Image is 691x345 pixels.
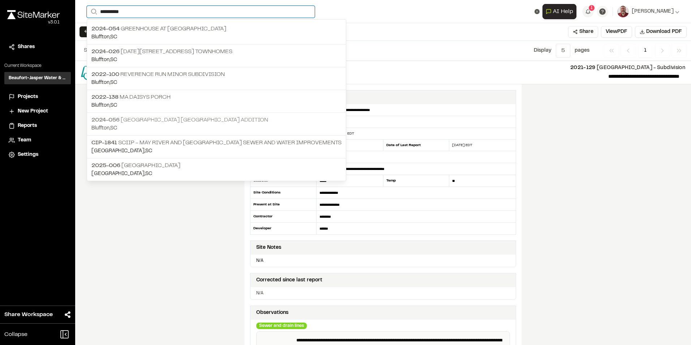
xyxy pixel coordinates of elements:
[4,330,27,339] span: Collapse
[153,64,685,72] p: [GEOGRAPHIC_DATA] - Subdivision
[617,6,629,17] img: User
[256,276,322,284] div: Corrected since last report
[91,93,342,102] p: Ma Daisys Porch
[87,158,346,181] a: 2025-006 [GEOGRAPHIC_DATA][GEOGRAPHIC_DATA],SC
[9,136,66,144] a: Team
[91,72,119,77] span: 2022-100
[87,67,346,90] a: 2022-100 Reverence Run Minor SubdivisionBluffton,SC
[18,107,48,115] span: New Project
[542,4,576,19] button: Open AI Assistant
[91,33,342,41] p: Bluffton , SC
[87,44,346,67] a: 2024-026 [DATE][STREET_ADDRESS] TownhomesBluffton,SC
[91,26,120,31] span: 2024-054
[87,6,100,18] button: Search
[383,140,450,151] div: Date of Last Report
[9,122,66,130] a: Reports
[256,309,288,317] div: Observations
[84,47,137,55] p: of pages
[87,90,346,112] a: 2022-138 Ma Daisys PorchBluffton,SC
[91,124,342,132] p: Bluffton , SC
[591,5,593,11] span: 1
[570,66,596,70] span: 2021-129
[256,290,510,297] p: N/A
[91,116,342,124] p: [GEOGRAPHIC_DATA] [GEOGRAPHIC_DATA] Addition
[553,7,573,16] span: AI Help
[18,93,38,101] span: Projects
[87,112,346,135] a: 2024-056 [GEOGRAPHIC_DATA] [GEOGRAPHIC_DATA] AdditionBluffton,SC
[317,142,383,148] div: [DATE] EDT
[91,79,342,87] p: Bluffton , SC
[256,244,281,252] div: Site Notes
[91,170,342,178] p: [GEOGRAPHIC_DATA] , SC
[250,223,317,234] div: Developer
[91,161,342,170] p: [GEOGRAPHIC_DATA]
[80,26,106,37] button: ← Back
[87,135,346,158] a: CIP-1841 SCIIP - May River and [GEOGRAPHIC_DATA] Sewer and Water Improvements[GEOGRAPHIC_DATA],SC
[9,75,66,81] h3: Beaufort-Jasper Water & Sewer Authority
[91,56,342,64] p: Bluffton , SC
[91,147,342,155] p: [GEOGRAPHIC_DATA] , SC
[535,9,540,14] button: Clear text
[91,25,342,33] p: Greenhouse at [GEOGRAPHIC_DATA]
[604,44,687,57] nav: Navigation
[9,43,66,51] a: Shares
[4,63,71,69] p: Current Workspace
[250,175,317,187] div: Weather
[18,43,35,51] span: Shares
[7,10,60,19] img: rebrand.png
[87,22,346,44] a: 2024-054 Greenhouse at [GEOGRAPHIC_DATA]Bluffton,SC
[91,118,120,123] span: 2024-056
[91,102,342,110] p: Bluffton , SC
[84,48,111,53] span: Showing of
[253,257,513,264] p: N/A
[18,151,38,159] span: Settings
[449,142,516,148] div: [DATE] EDT
[91,139,342,147] p: SCIIP - May River and [GEOGRAPHIC_DATA] Sewer and Water Improvements
[256,323,307,329] div: Sewer and drain lines
[556,44,570,57] button: 5
[7,19,60,26] div: Oh geez...please don't...
[646,28,682,36] span: Download PDF
[91,140,117,145] span: CIP-1841
[575,47,589,55] p: page s
[9,107,66,115] a: New Project
[632,8,674,16] span: [PERSON_NAME]
[383,175,450,187] div: Temp
[18,136,31,144] span: Team
[568,26,598,38] button: Share
[91,70,342,79] p: Reverence Run Minor Subdivision
[81,64,147,80] img: file
[9,93,66,101] a: Projects
[91,163,120,168] span: 2025-006
[542,4,579,19] div: Open AI Assistant
[635,26,687,38] button: Download PDF
[91,49,120,54] span: 2024-026
[601,26,632,38] button: ViewPDF
[317,131,516,136] div: [DATE] 9:56 AM EDT
[534,47,551,55] p: Display
[18,122,37,130] span: Reports
[250,187,317,199] div: Site Conditions
[250,211,317,223] div: Contractor
[91,47,342,56] p: [DATE][STREET_ADDRESS] Townhomes
[9,151,66,159] a: Settings
[4,310,53,319] span: Share Workspace
[617,6,679,17] button: [PERSON_NAME]
[639,44,652,57] span: 1
[250,199,317,211] div: Present at Site
[91,95,119,100] span: 2022-138
[582,6,594,17] button: 1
